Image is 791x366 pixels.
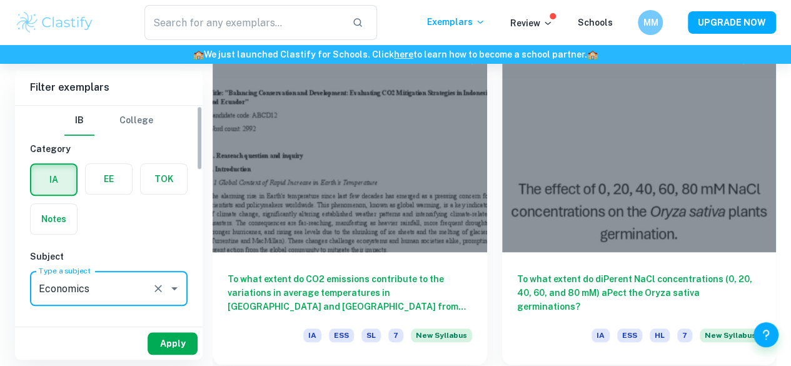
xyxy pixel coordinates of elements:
[427,15,485,29] p: Exemplars
[30,250,188,263] h6: Subject
[388,328,403,342] span: 7
[3,48,788,61] h6: We just launched Clastify for Schools. Click to learn how to become a school partner.
[643,16,658,29] h6: MM
[303,328,321,342] span: IA
[64,106,153,136] div: Filter type choice
[119,106,153,136] button: College
[193,49,204,59] span: 🏫
[15,70,203,105] h6: Filter exemplars
[64,106,94,136] button: IB
[700,328,761,350] div: Starting from the May 2026 session, the ESS IA requirements have changed. We created this exempla...
[213,46,487,365] a: To what extent do CO2 emissions contribute to the variations in average temperatures in [GEOGRAPH...
[650,328,670,342] span: HL
[700,328,761,342] span: New Syllabus
[149,280,167,297] button: Clear
[753,322,778,347] button: Help and Feedback
[329,328,354,342] span: ESS
[15,10,94,35] img: Clastify logo
[86,164,132,194] button: EE
[394,49,413,59] a: here
[411,328,472,350] div: Starting from the May 2026 session, the ESS IA requirements have changed. We created this exempla...
[587,49,598,59] span: 🏫
[148,332,198,355] button: Apply
[502,46,777,365] a: To what extent do diPerent NaCl concentrations (0, 20, 40, 60, and 80 mM) aPect the Oryza sativa ...
[578,18,613,28] a: Schools
[31,165,76,195] button: IA
[757,53,770,65] div: Premium
[592,328,610,342] span: IA
[166,280,183,297] button: Open
[228,272,472,313] h6: To what extent do CO2 emissions contribute to the variations in average temperatures in [GEOGRAPH...
[617,328,642,342] span: ESS
[361,328,381,342] span: SL
[144,5,342,40] input: Search for any exemplars...
[677,328,692,342] span: 7
[141,164,187,194] button: TOK
[30,142,188,156] h6: Category
[517,272,762,313] h6: To what extent do diPerent NaCl concentrations (0, 20, 40, 60, and 80 mM) aPect the Oryza sativa ...
[39,265,91,276] label: Type a subject
[510,16,553,30] p: Review
[411,328,472,342] span: New Syllabus
[638,10,663,35] button: MM
[688,11,776,34] button: UPGRADE NOW
[31,204,77,234] button: Notes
